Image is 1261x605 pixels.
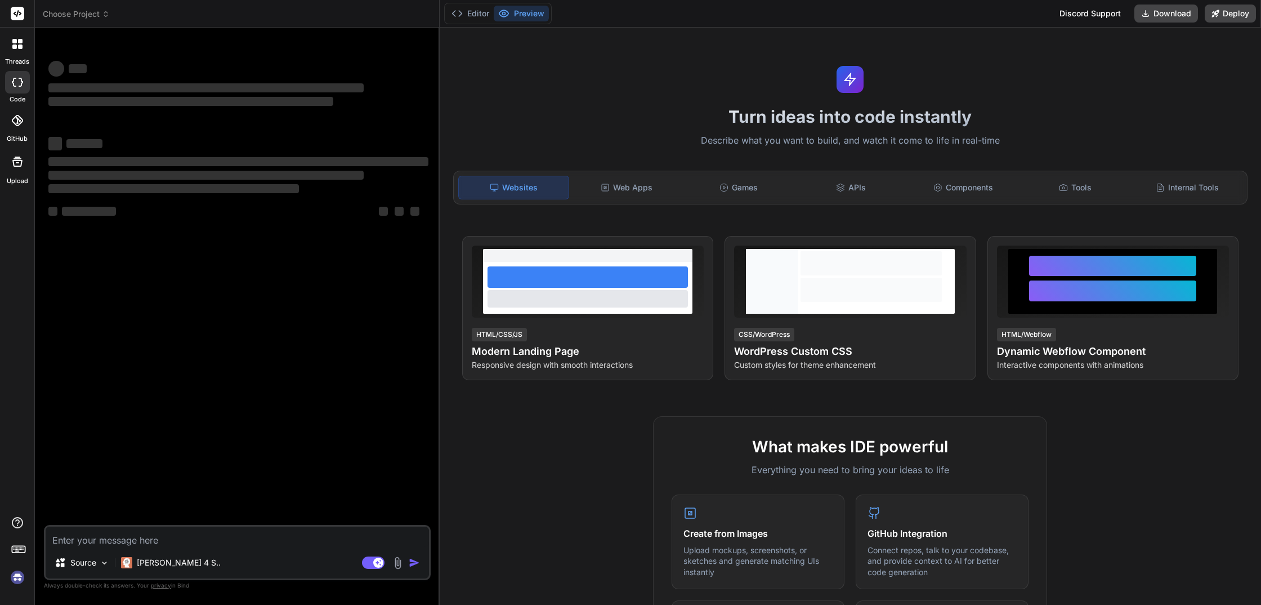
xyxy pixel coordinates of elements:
h4: WordPress Custom CSS [734,344,966,359]
p: Upload mockups, screenshots, or sketches and generate matching UIs instantly [683,545,833,578]
img: attachment [391,557,404,570]
h2: What makes IDE powerful [672,435,1029,459]
span: privacy [151,582,171,589]
button: Deploy [1205,5,1256,23]
button: Download [1134,5,1198,23]
h1: Turn ideas into code instantly [446,106,1254,127]
span: ‌ [48,171,364,180]
button: Preview [494,6,549,21]
label: code [10,95,25,104]
span: ‌ [48,137,62,150]
p: Always double-check its answers. Your in Bind [44,580,431,591]
label: threads [5,57,29,66]
span: ‌ [66,139,102,148]
h4: Modern Landing Page [472,344,704,359]
label: Upload [7,176,28,186]
div: HTML/CSS/JS [472,328,527,341]
span: ‌ [62,207,116,216]
p: Interactive components with animations [997,359,1229,371]
div: Discord Support [1053,5,1128,23]
div: Internal Tools [1133,176,1242,199]
p: Responsive design with smooth interactions [472,359,704,371]
p: Everything you need to bring your ideas to life [672,463,1029,477]
p: Source [70,557,96,568]
p: Describe what you want to build, and watch it come to life in real-time [446,134,1254,148]
p: Connect repos, talk to your codebase, and provide context to AI for better code generation [868,545,1017,578]
span: ‌ [395,207,404,216]
span: ‌ [48,61,64,77]
div: APIs [796,176,906,199]
span: ‌ [379,207,388,216]
span: ‌ [48,207,57,216]
span: ‌ [69,64,87,73]
img: icon [409,557,420,568]
span: ‌ [48,97,333,106]
span: Choose Project [43,8,110,20]
span: ‌ [48,157,428,166]
div: Websites [458,176,569,199]
p: [PERSON_NAME] 4 S.. [137,557,221,568]
h4: GitHub Integration [868,527,1017,540]
div: Web Apps [571,176,681,199]
label: GitHub [7,134,28,144]
img: Claude 4 Sonnet [121,557,132,568]
h4: Dynamic Webflow Component [997,344,1229,359]
img: Pick Models [100,558,109,568]
div: CSS/WordPress [734,328,794,341]
button: Editor [447,6,494,21]
div: Tools [1020,176,1130,199]
div: Components [908,176,1018,199]
span: ‌ [410,207,419,216]
div: HTML/Webflow [997,328,1056,341]
p: Custom styles for theme enhancement [734,359,966,371]
h4: Create from Images [683,527,833,540]
span: ‌ [48,83,364,92]
img: signin [8,568,27,587]
div: Games [683,176,793,199]
span: ‌ [48,184,299,193]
